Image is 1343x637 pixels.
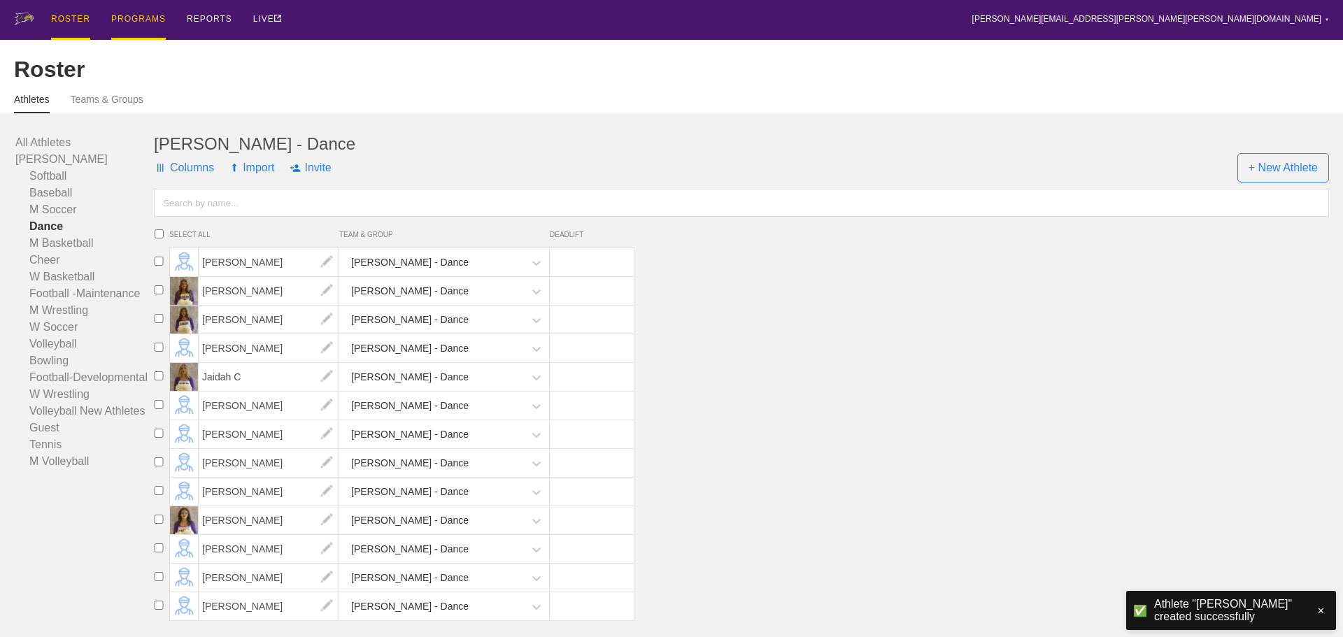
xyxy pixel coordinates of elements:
img: edit.png [313,478,341,506]
span: [PERSON_NAME] [199,478,339,506]
img: edit.png [313,334,341,362]
a: Jaidah C [199,371,339,382]
a: W Soccer [15,319,154,336]
a: [PERSON_NAME] [199,428,339,440]
a: Softball [15,168,154,185]
a: [PERSON_NAME] [199,600,339,612]
span: [PERSON_NAME] [199,248,339,276]
div: [PERSON_NAME] - Dance [351,250,469,275]
img: edit.png [313,392,341,420]
div: [PERSON_NAME] - Dance [351,422,469,448]
a: [PERSON_NAME] [199,285,339,296]
a: M Volleyball [15,453,154,470]
div: [PERSON_NAME] - Dance [351,594,469,620]
div: [PERSON_NAME] - Dance [351,364,469,390]
div: ▼ [1325,15,1329,24]
span: [PERSON_NAME] [199,535,339,563]
div: [PERSON_NAME] - Dance [351,450,469,476]
div: Roster [14,57,1329,83]
span: + New Athlete [1237,153,1329,182]
img: edit.png [313,535,341,563]
div: [PERSON_NAME] - Dance [351,508,469,534]
span: Jaidah C [199,363,339,391]
span: [PERSON_NAME] [199,277,339,305]
img: edit.png [313,506,341,534]
div: [PERSON_NAME] - Dance [351,336,469,362]
a: Cheer [15,252,154,269]
div: [PERSON_NAME] - Dance [154,134,1329,154]
span: [PERSON_NAME] [199,420,339,448]
a: [PERSON_NAME] [199,342,339,354]
img: edit.png [313,564,341,592]
img: edit.png [313,248,341,276]
input: Search by name... [154,189,1329,217]
span: [PERSON_NAME] [199,506,339,534]
a: [PERSON_NAME] [199,256,339,268]
span: Invite [290,147,331,189]
a: Volleyball New Athletes [15,403,154,420]
a: Baseball [15,185,154,201]
a: [PERSON_NAME] [15,151,154,168]
div: [PERSON_NAME] - Dance [351,393,469,419]
span: [PERSON_NAME] [199,592,339,620]
a: Guest [15,420,154,436]
span: [PERSON_NAME] [199,564,339,592]
a: [PERSON_NAME] [199,485,339,497]
img: edit.png [313,306,341,334]
div: [PERSON_NAME] - Dance [351,278,469,304]
a: Dance [15,218,154,235]
div: [PERSON_NAME] - Dance [351,307,469,333]
a: [PERSON_NAME] [199,457,339,468]
div: [PERSON_NAME] - Dance [351,565,469,591]
span: [PERSON_NAME] [199,334,339,362]
a: M Wrestling [15,302,154,319]
span: SELECT ALL [169,231,339,238]
a: W Wrestling [15,386,154,403]
iframe: Chat Widget [1091,475,1343,637]
a: Athletes [14,94,50,113]
a: [PERSON_NAME] [199,543,339,554]
img: edit.png [313,592,341,620]
a: Teams & Groups [71,94,143,112]
a: M Basketball [15,235,154,252]
a: Football -Maintenance [15,285,154,302]
a: [PERSON_NAME] [199,514,339,526]
span: DEADLIFT [550,231,627,238]
span: [PERSON_NAME] [199,306,339,334]
span: Import [229,147,274,189]
a: Volleyball [15,336,154,352]
div: [PERSON_NAME] - Dance [351,536,469,562]
a: [PERSON_NAME] [199,399,339,411]
a: Football-Developmental [15,369,154,386]
img: logo [14,13,34,25]
a: W Basketball [15,269,154,285]
a: All Athletes [15,134,154,151]
img: edit.png [313,277,341,305]
span: Columns [154,147,214,189]
img: edit.png [313,363,341,391]
a: Tennis [15,436,154,453]
img: edit.png [313,449,341,477]
a: [PERSON_NAME] [199,313,339,325]
a: [PERSON_NAME] [199,571,339,583]
div: [PERSON_NAME] - Dance [351,479,469,505]
span: TEAM & GROUP [339,231,550,238]
img: edit.png [313,420,341,448]
span: [PERSON_NAME] [199,392,339,420]
a: Bowling [15,352,154,369]
span: [PERSON_NAME] [199,449,339,477]
a: M Soccer [15,201,154,218]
